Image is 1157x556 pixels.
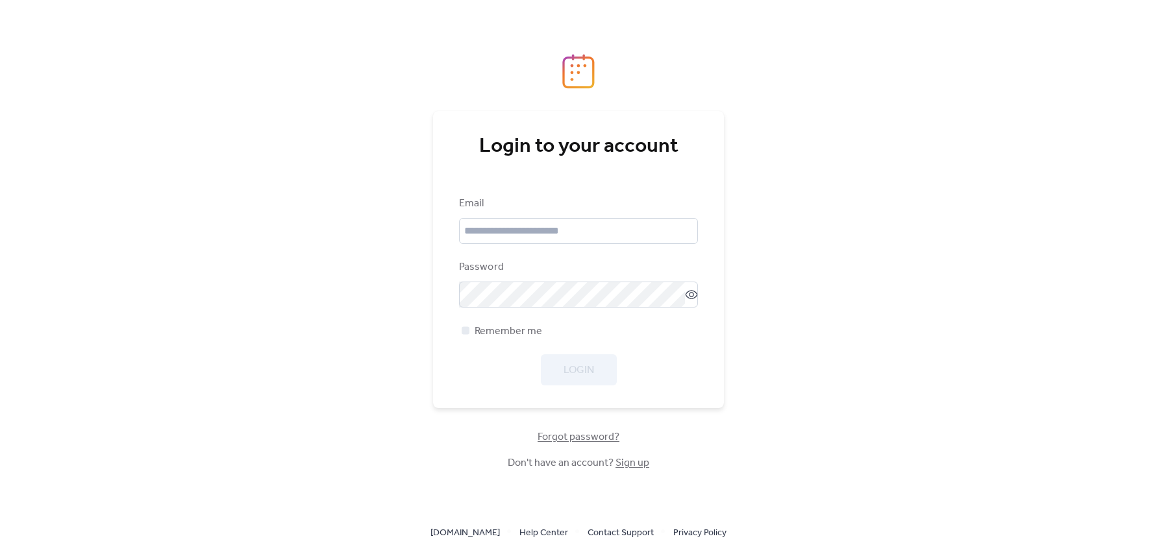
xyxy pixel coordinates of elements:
a: Forgot password? [538,433,619,441]
div: Email [459,196,695,212]
img: logo [562,54,595,89]
span: Remember me [475,324,542,339]
span: Don't have an account? [508,455,649,471]
span: Forgot password? [538,429,619,445]
span: Help Center [519,526,568,541]
span: Privacy Policy [673,526,727,541]
div: Password [459,260,695,275]
a: Help Center [519,524,568,540]
span: Contact Support [588,526,654,541]
a: Sign up [616,453,649,473]
a: Contact Support [588,524,654,540]
a: Privacy Policy [673,524,727,540]
span: [DOMAIN_NAME] [430,526,500,541]
a: [DOMAIN_NAME] [430,524,500,540]
div: Login to your account [459,134,698,160]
